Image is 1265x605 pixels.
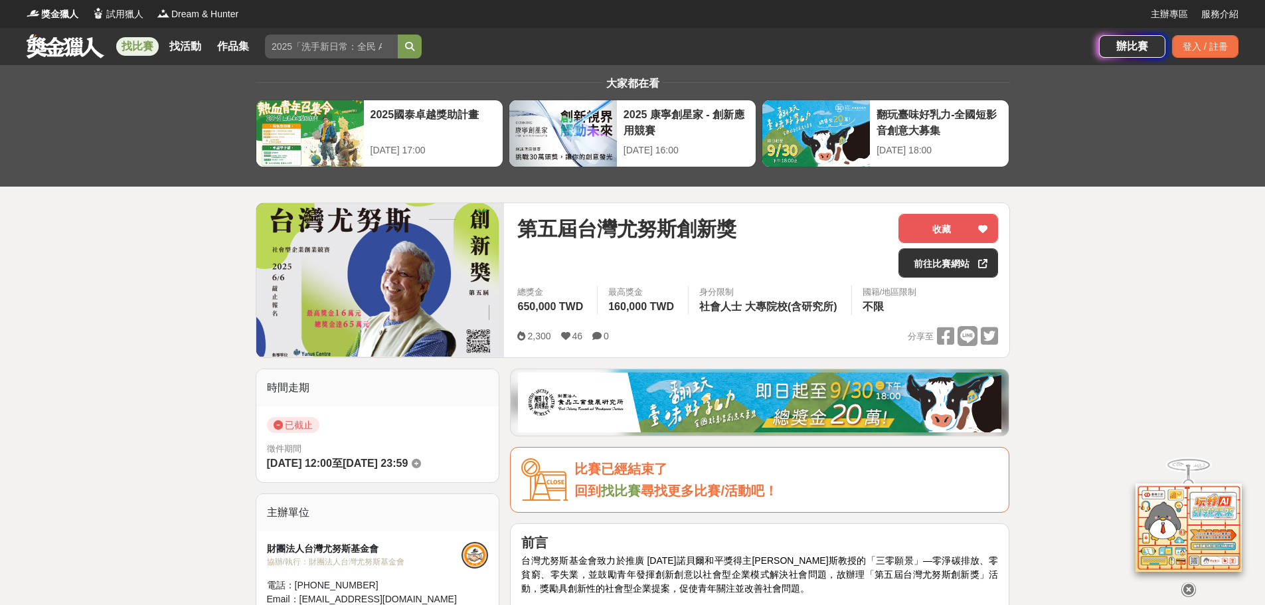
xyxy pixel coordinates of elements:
[603,78,663,89] span: 大家都在看
[265,35,398,58] input: 2025「洗手新日常：全民 ALL IN」洗手歌全台徵選
[106,7,143,21] span: 試用獵人
[601,483,641,498] a: 找比賽
[157,7,238,21] a: LogoDream & Hunter
[574,483,601,498] span: 回到
[745,301,837,312] span: 大專院校(含研究所)
[267,444,301,454] span: 徵件期間
[574,458,998,480] div: 比賽已經結束了
[521,535,548,550] strong: 前言
[908,327,934,347] span: 分享至
[863,286,917,299] div: 國籍/地區限制
[877,143,1002,157] div: [DATE] 18:00
[518,373,1001,432] img: 1c81a89c-c1b3-4fd6-9c6e-7d29d79abef5.jpg
[699,301,742,312] span: 社會人士
[641,483,778,498] span: 尋找更多比賽/活動吧！
[521,458,568,501] img: Icon
[41,7,78,21] span: 獎金獵人
[267,542,462,556] div: 財團法人台灣尤努斯基金會
[171,7,238,21] span: Dream & Hunter
[624,143,749,157] div: [DATE] 16:00
[1201,7,1238,21] a: 服務介紹
[256,100,503,167] a: 2025國泰卓越獎助計畫[DATE] 17:00
[699,286,841,299] div: 身分限制
[1172,35,1238,58] div: 登入 / 註冊
[267,578,462,592] div: 電話： [PHONE_NUMBER]
[164,37,207,56] a: 找活動
[509,100,756,167] a: 2025 康寧創星家 - 創新應用競賽[DATE] 16:00
[116,37,159,56] a: 找比賽
[572,331,583,341] span: 46
[332,458,343,469] span: 至
[521,555,998,594] span: 台灣尤努斯基金會致力於推廣 [DATE]諾貝爾和平獎得主[PERSON_NAME]斯教授的「三零願景」—零淨碳排放、零貧窮、零失業，並鼓勵青年發揮創新創意以社會型企業模式解決社會問題，故辦理「第...
[256,369,499,406] div: 時間走期
[1136,483,1242,572] img: d2146d9a-e6f6-4337-9592-8cefde37ba6b.png
[608,286,677,299] span: 最高獎金
[267,458,332,469] span: [DATE] 12:00
[877,107,1002,137] div: 翻玩臺味好乳力-全國短影音創意大募集
[157,7,170,20] img: Logo
[762,100,1009,167] a: 翻玩臺味好乳力-全國短影音創意大募集[DATE] 18:00
[371,143,496,157] div: [DATE] 17:00
[267,556,462,568] div: 協辦/執行： 財團法人台灣尤努斯基金會
[1099,35,1165,58] a: 辦比賽
[517,286,586,299] span: 總獎金
[517,214,736,244] span: 第五屆台灣尤努斯創新獎
[1151,7,1188,21] a: 主辦專區
[517,301,583,312] span: 650,000 TWD
[27,7,40,20] img: Logo
[343,458,408,469] span: [DATE] 23:59
[608,301,674,312] span: 160,000 TWD
[527,331,550,341] span: 2,300
[898,214,998,243] button: 收藏
[256,203,505,357] img: Cover Image
[92,7,105,20] img: Logo
[267,417,319,433] span: 已截止
[256,494,499,531] div: 主辦單位
[371,107,496,137] div: 2025國泰卓越獎助計畫
[863,301,884,312] span: 不限
[624,107,749,137] div: 2025 康寧創星家 - 創新應用競賽
[604,331,609,341] span: 0
[212,37,254,56] a: 作品集
[92,7,143,21] a: Logo試用獵人
[27,7,78,21] a: Logo獎金獵人
[898,248,998,278] a: 前往比賽網站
